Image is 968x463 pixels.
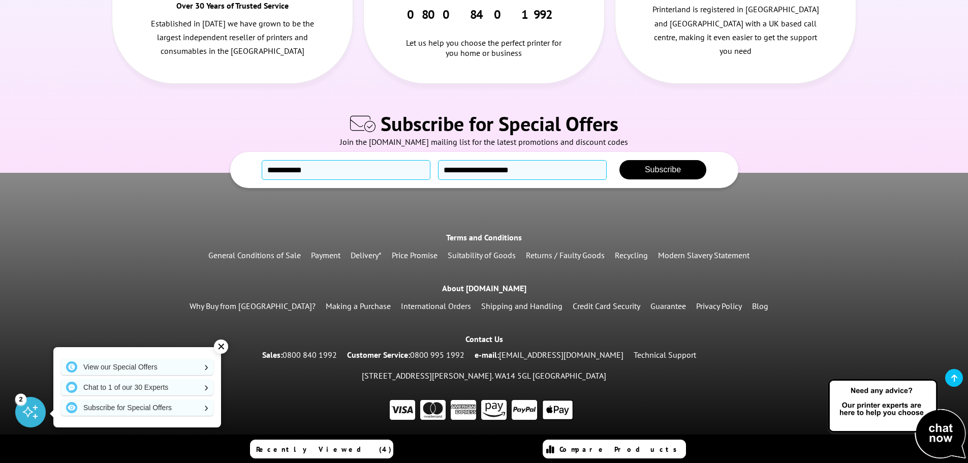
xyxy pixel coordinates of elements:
[696,301,742,311] a: Privacy Policy
[420,400,446,420] img: Master Card
[5,137,963,152] div: Join the [DOMAIN_NAME] mailing list for the latest promotions and discount codes
[351,250,382,260] a: Delivery*
[61,359,213,375] a: View our Special Offers
[512,400,537,420] img: PayPal
[645,165,681,174] span: Subscribe
[752,301,768,311] a: Blog
[392,250,438,260] a: Price Promise
[256,445,392,454] span: Recently Viewed (4)
[190,301,316,311] a: Why Buy from [GEOGRAPHIC_DATA]?
[658,250,750,260] a: Modern Slavery Statement
[400,22,568,58] div: Let us help you choose the perfect printer for you home or business
[573,301,640,311] a: Credit Card Security
[481,301,563,311] a: Shipping and Handling
[347,348,464,362] p: Customer Service:
[148,17,317,58] p: Established in [DATE] we have grown to be the largest independent reseller of printers and consum...
[542,400,573,420] img: Apple Pay
[481,400,507,420] img: pay by amazon
[262,348,337,362] p: Sales:
[250,440,393,458] a: Recently Viewed (4)
[410,350,464,360] a: 0800 995 1992
[283,350,337,360] a: 0800 840 1992
[311,250,340,260] a: Payment
[543,440,686,458] a: Compare Products
[651,3,820,58] p: Printerland is registered in [GEOGRAPHIC_DATA] and [GEOGRAPHIC_DATA] with a UK based call centre,...
[650,301,686,311] a: Guarantee
[61,379,213,395] a: Chat to 1 of our 30 Experts
[475,348,623,362] p: e-mail:
[499,350,623,360] a: [EMAIL_ADDRESS][DOMAIN_NAME]
[214,339,228,354] div: ✕
[208,250,301,260] a: General Conditions of Sale
[619,160,706,179] button: Subscribe
[401,301,471,311] a: International Orders
[826,378,968,461] img: Open Live Chat window
[451,400,476,420] img: AMEX
[634,350,696,360] a: Technical Support
[407,7,561,22] a: 0800 840 1992
[381,110,618,137] span: Subscribe for Special Offers
[390,400,415,420] img: VISA
[559,445,682,454] span: Compare Products
[61,399,213,416] a: Subscribe for Special Offers
[615,250,648,260] a: Recycling
[448,250,516,260] a: Suitability of Goods
[326,301,391,311] a: Making a Purchase
[526,250,605,260] a: Returns / Faulty Goods
[15,393,26,405] div: 2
